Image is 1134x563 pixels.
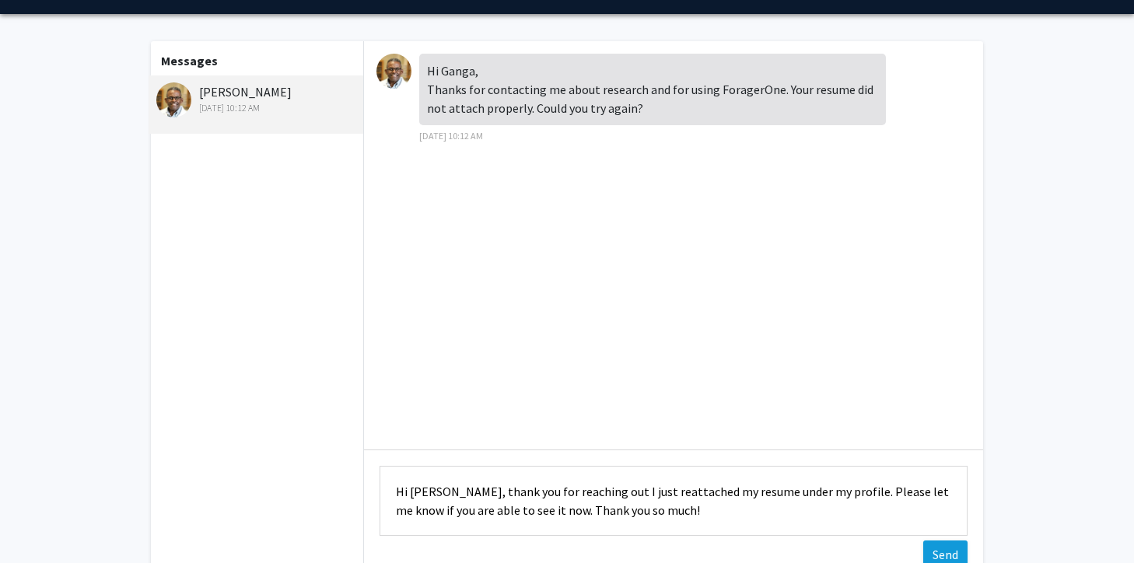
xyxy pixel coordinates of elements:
img: Dwayne Simmons [376,54,411,89]
b: Messages [161,53,218,68]
div: [PERSON_NAME] [156,82,359,115]
span: [DATE] 10:12 AM [419,130,483,142]
div: Hi Ganga, Thanks for contacting me about research and for using ForagerOne. Your resume did not a... [419,54,886,125]
textarea: Message [380,466,968,536]
div: [DATE] 10:12 AM [156,101,359,115]
iframe: Chat [12,493,66,551]
img: Dwayne Simmons [156,82,191,117]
